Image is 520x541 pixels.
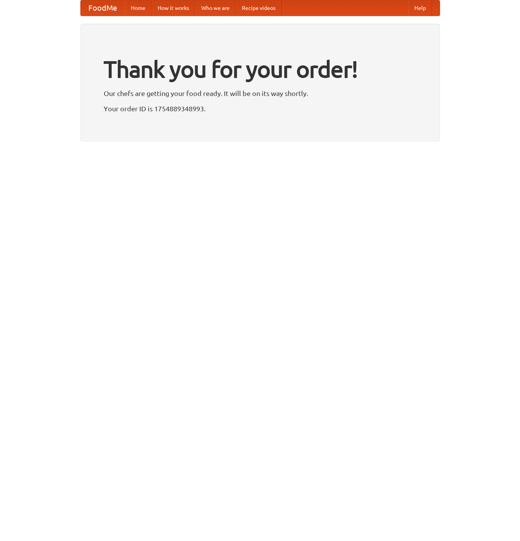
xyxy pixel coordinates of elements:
h1: Thank you for your order! [104,51,417,88]
a: How it works [152,0,195,16]
a: Home [125,0,152,16]
a: Help [408,0,432,16]
a: FoodMe [81,0,125,16]
p: Your order ID is 1754889348993. [104,103,417,114]
a: Recipe videos [236,0,282,16]
a: Who we are [195,0,236,16]
p: Our chefs are getting your food ready. It will be on its way shortly. [104,88,417,99]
